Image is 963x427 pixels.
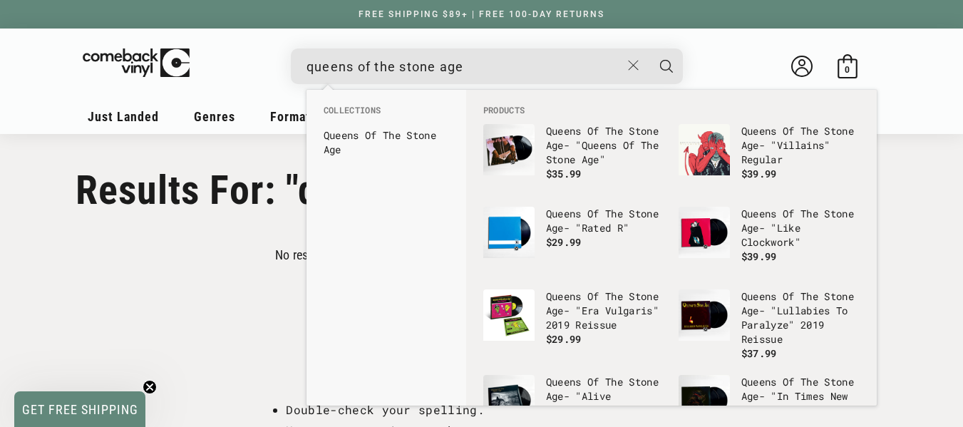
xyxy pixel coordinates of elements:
[546,235,582,249] span: $29.99
[383,128,401,142] b: The
[546,124,664,167] p: - " "
[546,207,664,235] p: - "Rated R"
[324,128,449,157] a: Queens Of The Stone Age
[546,289,582,303] b: Queens
[679,289,730,341] img: Queens Of The Stone Age - "Lullabies To Paralyze" 2019 Reissue
[483,289,535,341] img: Queens Of The Stone Age - "Era Vulgaris" 2019 Reissue
[143,380,157,394] button: Close teaser
[476,117,671,200] li: products: Queens Of The Stone Age - "Queens Of The Stone Age"
[546,207,582,220] b: Queens
[546,332,582,346] span: $29.99
[316,124,456,161] li: collections: Queens Of The Stone Age
[476,200,671,282] li: products: Queens Of The Stone Age - "Rated R"
[344,9,619,19] a: FREE SHIPPING $89+ | FREE 100-DAY RETURNS
[741,375,777,389] b: Queens
[14,391,145,427] div: GET FREE SHIPPINGClose teaser
[620,50,647,81] button: Close
[194,109,235,124] span: Genres
[741,167,777,180] span: $39.99
[671,282,867,368] li: products: Queens Of The Stone Age - "Lullabies To Paralyze" 2019 Reissue
[741,304,759,317] b: Age
[671,200,867,282] li: products: Queens Of The Stone Age - "Like Clockwork"
[257,371,705,389] div: Search Tips
[546,304,564,317] b: Age
[824,375,854,389] b: Stone
[466,90,877,406] div: Products
[286,400,705,421] li: Double-check your spelling.
[741,289,860,346] p: - "Lullabies To Paralyze" 2019 Reissue
[741,346,777,360] span: $37.99
[783,207,795,220] b: Of
[587,289,599,303] b: Of
[483,124,535,175] img: Queens Of The Stone Age - "Queens Of The Stone Age"
[845,64,850,75] span: 0
[557,403,575,417] b: The
[88,109,159,124] span: Just Landed
[324,128,359,142] b: Queens
[406,128,436,142] b: Stone
[546,153,576,166] b: Stone
[629,289,659,303] b: Stone
[605,207,623,220] b: The
[824,207,854,220] b: Stone
[483,207,535,258] img: Queens Of The Stone Age - "Rated R"
[275,247,322,262] p: No result
[546,221,564,235] b: Age
[800,207,818,220] b: The
[741,124,860,167] p: - "Villains" Regular
[483,289,664,358] a: Queens Of The Stone Age - "Era Vulgaris" 2019 Reissue Queens Of The Stone Age- "Era Vulgaris" 201...
[587,207,599,220] b: Of
[291,48,683,84] div: Search
[783,289,795,303] b: Of
[546,167,582,180] span: $35.99
[483,124,664,192] a: Queens Of The Stone Age - "Queens Of The Stone Age" Queens Of The Stone Age- "Queens Of The Stone...
[741,221,759,235] b: Age
[483,207,664,275] a: Queens Of The Stone Age - "Rated R" Queens Of The Stone Age- "Rated R" $29.99
[582,138,617,152] b: Queens
[476,282,671,365] li: products: Queens Of The Stone Age - "Era Vulgaris" 2019 Reissue
[679,289,860,361] a: Queens Of The Stone Age - "Lullabies To Paralyze" 2019 Reissue Queens Of The Stone Age- "Lullabie...
[641,138,659,152] b: The
[483,375,535,426] img: Queens Of The Stone Age - "Alive In The Catacombs" Indie Exclusive
[800,289,818,303] b: The
[546,124,582,138] b: Queens
[605,375,623,389] b: The
[270,109,317,124] span: Formats
[679,124,730,175] img: Queens Of The Stone Age - "Villains" Regular
[629,375,659,389] b: Stone
[582,153,599,166] b: Age
[649,48,684,84] button: Search
[679,207,730,258] img: Queens Of The Stone Age - "Like Clockwork"
[476,104,867,117] li: Products
[605,289,623,303] b: The
[783,124,795,138] b: Of
[324,143,341,156] b: Age
[741,124,777,138] b: Queens
[629,207,659,220] b: Stone
[741,138,759,152] b: Age
[741,207,777,220] b: Queens
[671,117,867,200] li: products: Queens Of The Stone Age - "Villains" Regular
[623,138,635,152] b: Of
[679,375,730,426] img: Queens Of The Stone Age - "In Times New Roman..." Black Vinyl
[741,207,860,249] p: - "Like Clockwork"
[546,375,582,389] b: Queens
[365,128,377,142] b: Of
[824,289,854,303] b: Stone
[679,207,860,275] a: Queens Of The Stone Age - "Like Clockwork" Queens Of The Stone Age- "Like Clockwork" $39.99
[741,389,759,403] b: Age
[783,375,795,389] b: Of
[800,124,818,138] b: The
[307,90,466,168] div: Collections
[679,124,860,192] a: Queens Of The Stone Age - "Villains" Regular Queens Of The Stone Age- "Villains" Regular $39.99
[546,138,564,152] b: Age
[605,124,623,138] b: The
[629,124,659,138] b: Stone
[546,289,664,332] p: - "Era Vulgaris" 2019 Reissue
[824,124,854,138] b: Stone
[587,375,599,389] b: Of
[741,289,777,303] b: Queens
[741,249,777,263] span: $39.99
[587,124,599,138] b: Of
[800,375,818,389] b: The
